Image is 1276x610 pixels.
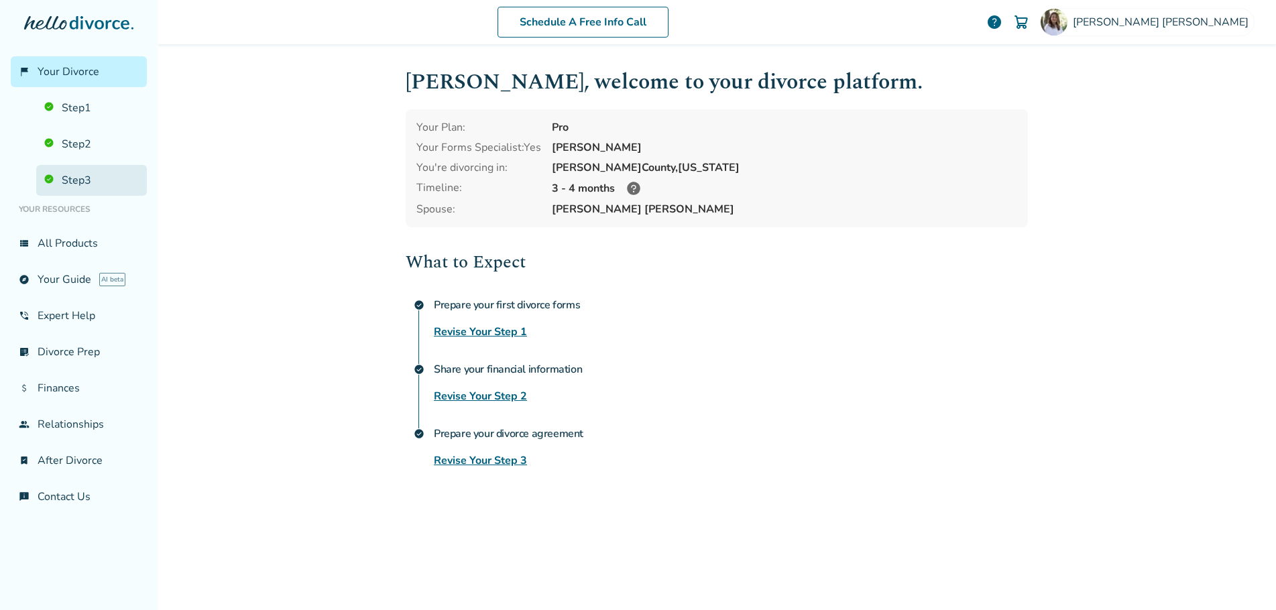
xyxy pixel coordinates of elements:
[19,66,30,77] span: flag_2
[498,7,669,38] a: Schedule A Free Info Call
[416,180,541,196] div: Timeline:
[19,347,30,357] span: list_alt_check
[552,202,1017,217] span: [PERSON_NAME] [PERSON_NAME]
[11,196,147,223] li: Your Resources
[99,273,125,286] span: AI beta
[19,274,30,285] span: explore
[38,64,99,79] span: Your Divorce
[1209,546,1276,610] iframe: Chat Widget
[36,129,147,160] a: Step2
[434,452,527,469] a: Revise Your Step 3
[552,160,1017,175] div: [PERSON_NAME] County, [US_STATE]
[406,249,1028,276] h2: What to Expect
[36,165,147,196] a: Step3
[434,420,1028,447] h4: Prepare your divorce agreement
[414,300,424,310] span: check_circle
[552,120,1017,135] div: Pro
[414,364,424,375] span: check_circle
[1073,15,1254,29] span: [PERSON_NAME] [PERSON_NAME]
[19,419,30,430] span: group
[416,202,541,217] span: Spouse:
[19,238,30,249] span: view_list
[36,93,147,123] a: Step1
[19,310,30,321] span: phone_in_talk
[1041,9,1067,36] img: Bethany Jamison
[11,481,147,512] a: chat_infoContact Us
[11,337,147,367] a: list_alt_checkDivorce Prep
[414,428,424,439] span: check_circle
[19,455,30,466] span: bookmark_check
[1013,14,1029,30] img: Cart
[986,14,1002,30] a: help
[11,445,147,476] a: bookmark_checkAfter Divorce
[416,140,541,155] div: Your Forms Specialist: Yes
[11,300,147,331] a: phone_in_talkExpert Help
[11,228,147,259] a: view_listAll Products
[416,120,541,135] div: Your Plan:
[552,140,1017,155] div: [PERSON_NAME]
[19,383,30,393] span: attach_money
[434,292,1028,318] h4: Prepare your first divorce forms
[406,66,1028,99] h1: [PERSON_NAME] , welcome to your divorce platform.
[11,373,147,404] a: attach_moneyFinances
[434,356,1028,383] h4: Share your financial information
[11,56,147,87] a: flag_2Your Divorce
[11,409,147,440] a: groupRelationships
[416,160,541,175] div: You're divorcing in:
[552,180,1017,196] div: 3 - 4 months
[19,491,30,502] span: chat_info
[434,388,527,404] a: Revise Your Step 2
[11,264,147,295] a: exploreYour GuideAI beta
[434,324,527,340] a: Revise Your Step 1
